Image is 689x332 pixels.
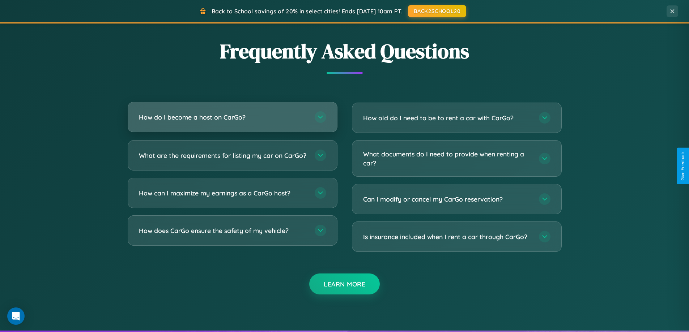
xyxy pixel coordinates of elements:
[363,195,532,204] h3: Can I modify or cancel my CarGo reservation?
[139,113,307,122] h3: How do I become a host on CarGo?
[139,226,307,235] h3: How does CarGo ensure the safety of my vehicle?
[139,189,307,198] h3: How can I maximize my earnings as a CarGo host?
[363,113,532,122] h3: How old do I need to be to rent a car with CarGo?
[128,37,562,65] h2: Frequently Asked Questions
[7,307,25,325] div: Open Intercom Messenger
[363,150,532,167] h3: What documents do I need to provide when renting a car?
[139,151,307,160] h3: What are the requirements for listing my car on CarGo?
[680,151,685,181] div: Give Feedback
[309,273,380,294] button: Learn More
[212,8,403,15] span: Back to School savings of 20% in select cities! Ends [DATE] 10am PT.
[363,232,532,241] h3: Is insurance included when I rent a car through CarGo?
[408,5,466,17] button: BACK2SCHOOL20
